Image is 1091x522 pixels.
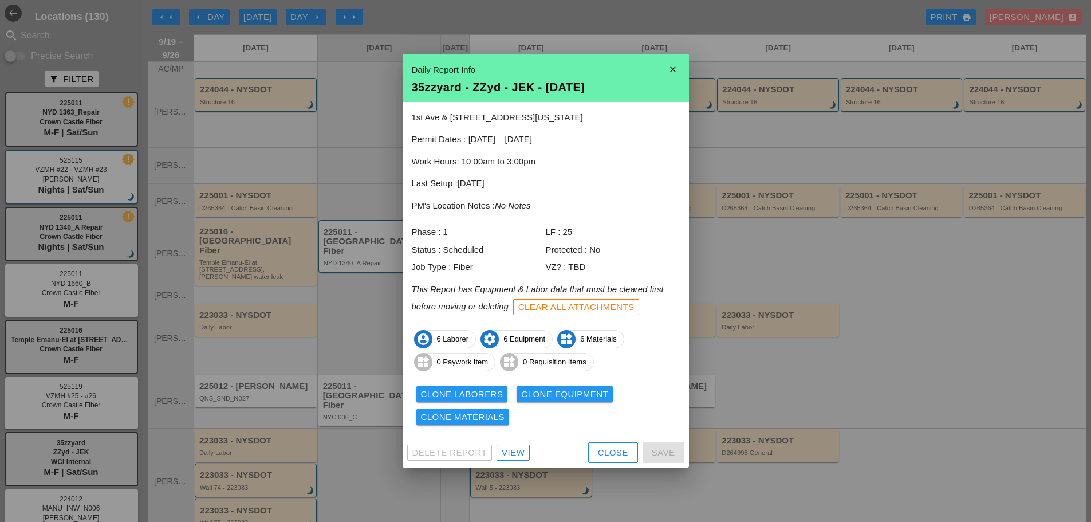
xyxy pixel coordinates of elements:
[598,446,628,460] div: Close
[412,226,546,239] div: Phase : 1
[557,330,576,348] i: widgets
[414,330,432,348] i: account_circle
[412,284,664,311] i: This Report has Equipment & Labor data that must be cleared first before moving or deleting
[412,81,680,93] div: 35zzyard - ZZyd - JEK - [DATE]
[546,244,680,257] div: Protected : No
[546,261,680,274] div: VZ? : TBD
[546,226,680,239] div: LF : 25
[517,386,613,402] button: Clone Equipment
[412,133,680,146] p: Permit Dates : [DATE] – [DATE]
[513,299,640,315] button: Clear All Attachments
[415,330,476,348] span: 6 Laborer
[412,199,680,213] p: PM's Location Notes :
[421,388,503,401] div: Clone Laborers
[412,244,546,257] div: Status : Scheduled
[421,411,505,424] div: Clone Materials
[558,330,624,348] span: 6 Materials
[412,155,680,168] p: Work Hours: 10:00am to 3:00pm
[502,446,525,460] div: View
[412,261,546,274] div: Job Type : Fiber
[661,58,684,81] i: close
[458,178,485,188] span: [DATE]
[481,330,552,348] span: 6 Equipment
[588,442,638,463] button: Close
[412,64,680,77] div: Daily Report Info
[501,353,593,371] span: 0 Requisition Items
[495,201,531,210] i: No Notes
[415,353,495,371] span: 0 Paywork Item
[416,409,510,425] button: Clone Materials
[412,111,680,124] p: 1st Ave & [STREET_ADDRESS][US_STATE]
[500,353,518,371] i: widgets
[518,301,635,314] div: Clear All Attachments
[497,445,530,461] a: View
[480,330,499,348] i: settings
[521,388,608,401] div: Clone Equipment
[414,353,432,371] i: widgets
[416,386,508,402] button: Clone Laborers
[412,177,680,190] p: Last Setup :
